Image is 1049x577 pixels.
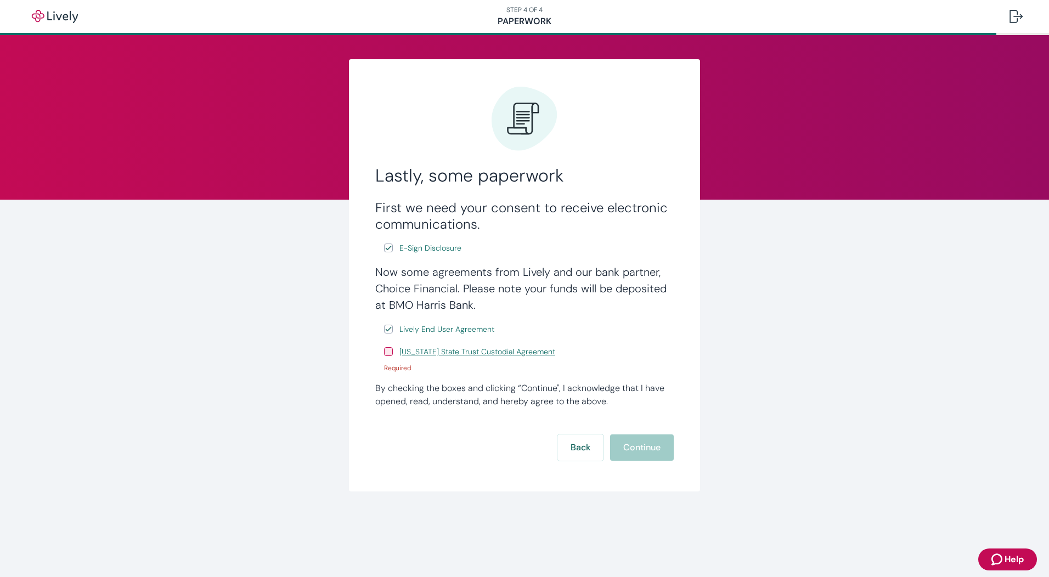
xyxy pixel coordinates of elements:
button: Zendesk support iconHelp [978,548,1037,570]
span: E-Sign Disclosure [399,242,461,254]
svg: Zendesk support icon [991,553,1005,566]
button: Log out [1001,3,1031,30]
img: Lively [24,10,86,23]
span: Lively End User Agreement [399,324,494,335]
p: Required [384,363,674,373]
a: e-sign disclosure document [397,241,464,255]
h4: Now some agreements from Lively and our bank partner, Choice Financial. Please note your funds wi... [375,264,674,313]
h2: Lastly, some paperwork [375,165,674,186]
span: Help [1005,553,1024,566]
a: e-sign disclosure document [397,323,497,336]
h3: First we need your consent to receive electronic communications. [375,200,674,233]
div: By checking the boxes and clicking “Continue", I acknowledge that I have opened, read, understand... [375,382,674,408]
span: [US_STATE] State Trust Custodial Agreement [399,346,555,358]
button: Back [557,434,604,461]
a: e-sign disclosure document [397,345,557,359]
